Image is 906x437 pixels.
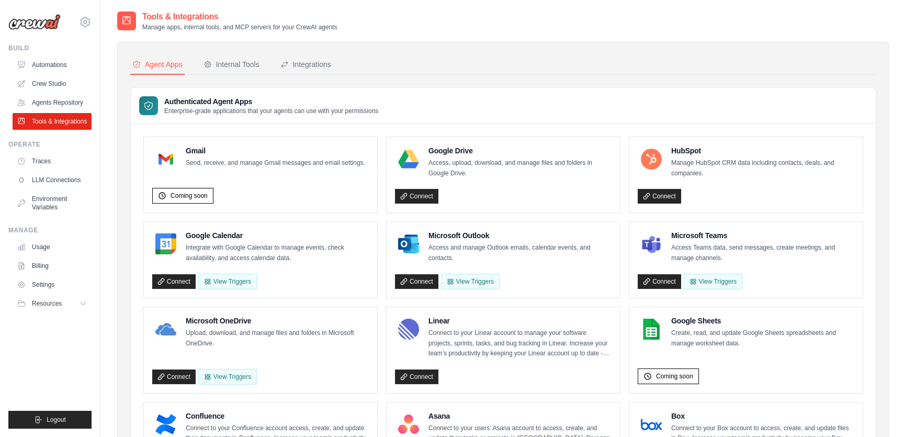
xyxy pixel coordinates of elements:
[395,369,438,384] a: Connect
[32,299,62,308] span: Resources
[164,107,379,115] p: Enterprise-grade applications that your agents can use with your permissions
[671,411,854,421] h4: Box
[428,411,611,421] h4: Asana
[198,274,257,289] button: View Triggers
[8,44,92,52] div: Build
[13,295,92,312] button: Resources
[278,55,333,75] button: Integrations
[155,319,176,340] img: Microsoft OneDrive Logo
[280,59,331,70] div: Integrations
[155,149,176,170] img: Gmail Logo
[13,239,92,255] a: Usage
[671,328,854,349] p: Create, read, and update Google Sheets spreadsheets and manage worksheet data.
[186,328,369,349] p: Upload, download, and manage files and folders in Microsoft OneDrive.
[47,416,66,424] span: Logout
[428,230,611,241] h4: Microsoft Outlook
[656,372,693,380] span: Coming soon
[8,14,61,30] img: Logo
[428,316,611,326] h4: Linear
[203,59,259,70] div: Internal Tools
[13,153,92,170] a: Traces
[13,172,92,188] a: LLM Connections
[8,226,92,234] div: Manage
[671,145,854,156] h4: HubSpot
[132,59,183,70] div: Agent Apps
[186,230,369,241] h4: Google Calendar
[13,94,92,111] a: Agents Repository
[671,243,854,263] p: Access Teams data, send messages, create meetings, and manage channels.
[186,411,369,421] h4: Confluence
[398,414,419,435] img: Asana Logo
[198,369,257,385] : View Triggers
[428,145,611,156] h4: Google Drive
[186,316,369,326] h4: Microsoft OneDrive
[130,55,185,75] button: Agent Apps
[398,149,419,170] img: Google Drive Logo
[641,149,662,170] img: HubSpot Logo
[186,145,365,156] h4: Gmail
[441,274,500,289] : View Triggers
[13,75,92,92] a: Crew Studio
[201,55,262,75] button: Internal Tools
[671,316,854,326] h4: Google Sheets
[398,233,419,254] img: Microsoft Outlook Logo
[186,243,369,263] p: Integrate with Google Calendar to manage events, check availability, and access calendar data.
[641,414,662,435] img: Box Logo
[641,319,662,340] img: Google Sheets Logo
[671,158,854,178] p: Manage HubSpot CRM data including contacts, deals, and companies.
[8,411,92,429] button: Logout
[428,158,611,178] p: Access, upload, download, and manage files and folders in Google Drive.
[8,140,92,149] div: Operate
[13,276,92,293] a: Settings
[142,23,337,31] p: Manage apps, internal tools, and MCP servers for your CrewAI agents
[13,191,92,216] a: Environment Variables
[638,274,681,289] a: Connect
[155,414,176,435] img: Confluence Logo
[428,243,611,263] p: Access and manage Outlook emails, calendar events, and contacts.
[142,10,337,23] h2: Tools & Integrations
[641,233,662,254] img: Microsoft Teams Logo
[164,96,379,107] h3: Authenticated Agent Apps
[13,257,92,274] a: Billing
[638,189,681,204] a: Connect
[671,230,854,241] h4: Microsoft Teams
[13,113,92,130] a: Tools & Integrations
[152,274,196,289] a: Connect
[152,369,196,384] a: Connect
[186,158,365,169] p: Send, receive, and manage Gmail messages and email settings.
[428,328,611,359] p: Connect to your Linear account to manage your software projects, sprints, tasks, and bug tracking...
[684,274,742,289] : View Triggers
[398,319,419,340] img: Linear Logo
[13,57,92,73] a: Automations
[395,189,438,204] a: Connect
[395,274,438,289] a: Connect
[171,192,208,200] span: Coming soon
[155,233,176,254] img: Google Calendar Logo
